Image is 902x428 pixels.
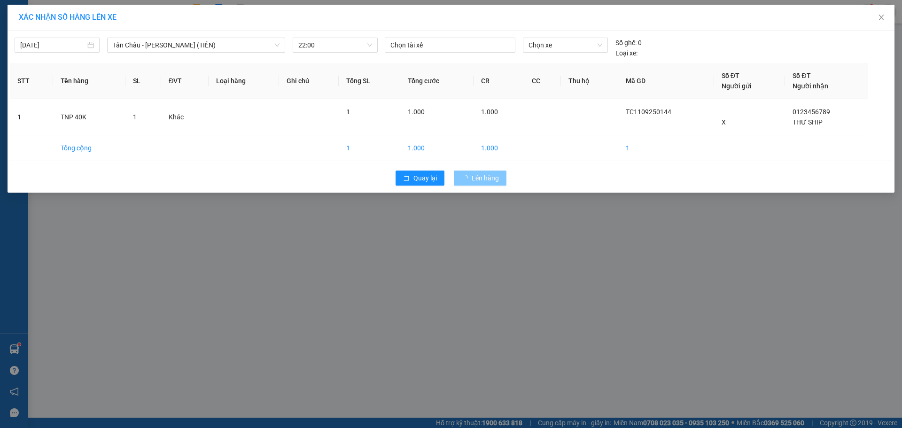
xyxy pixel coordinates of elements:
td: TNP 40K [53,99,126,135]
span: Lên hàng [472,173,499,183]
th: Tên hàng [53,63,126,99]
span: Chọn xe [529,38,602,52]
span: 1 [346,108,350,116]
th: ĐVT [161,63,209,99]
span: X [722,118,726,126]
span: 22:00 [298,38,372,52]
th: CC [524,63,561,99]
span: rollback [403,175,410,182]
th: CR [474,63,524,99]
span: TC1109250144 [626,108,671,116]
th: Thu hộ [561,63,618,99]
button: Close [868,5,894,31]
span: 1 [133,113,137,121]
td: 1.000 [474,135,524,161]
th: Tổng SL [339,63,400,99]
span: THƯ SHIP [793,118,823,126]
div: 0 [615,38,642,48]
span: Người gửi [722,82,752,90]
span: Tân Châu - Hồ Chí Minh (TIỀN) [113,38,280,52]
span: down [274,42,280,48]
button: Lên hàng [454,171,506,186]
th: Tổng cước [400,63,474,99]
span: 0123456789 [793,108,830,116]
td: 1 [339,135,400,161]
th: STT [10,63,53,99]
span: Số ĐT [793,72,810,79]
input: 11/09/2025 [20,40,86,50]
button: rollbackQuay lại [396,171,444,186]
td: 1 [618,135,714,161]
span: Số ghế: [615,38,637,48]
span: Quay lại [413,173,437,183]
th: SL [125,63,161,99]
span: 1.000 [481,108,498,116]
span: 1.000 [408,108,425,116]
span: XÁC NHẬN SỐ HÀNG LÊN XE [19,13,117,22]
span: Số ĐT [722,72,739,79]
td: 1.000 [400,135,474,161]
th: Loại hàng [209,63,279,99]
td: Khác [161,99,209,135]
span: close [878,14,885,21]
td: Tổng cộng [53,135,126,161]
th: Mã GD [618,63,714,99]
th: Ghi chú [279,63,338,99]
span: Loại xe: [615,48,638,58]
span: loading [461,175,472,181]
span: Người nhận [793,82,828,90]
td: 1 [10,99,53,135]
